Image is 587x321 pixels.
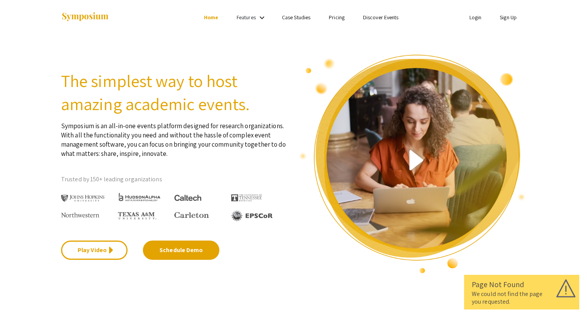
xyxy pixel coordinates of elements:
mat-icon: Expand Features list [257,13,267,22]
a: Pricing [329,14,345,21]
div: We could not find the page you requested. [472,290,572,306]
img: HudsonAlpha [118,192,161,201]
img: Caltech [174,195,201,201]
a: Home [204,14,218,21]
img: Texas A&M University [118,212,156,220]
img: Northwestern [61,212,99,217]
p: Symposium is an all-in-one events platform designed for research organizations. With all the func... [61,115,288,158]
a: Case Studies [282,14,310,21]
img: video overview of Symposium [299,54,526,274]
a: Login [469,14,482,21]
img: Johns Hopkins University [61,195,104,202]
a: Discover Events [363,14,399,21]
img: EPSCOR [231,210,274,221]
h2: The simplest way to host amazing academic events. [61,69,288,115]
a: Features [237,14,256,21]
img: Carleton [174,212,209,218]
a: Sign Up [500,14,517,21]
p: Trusted by 150+ leading organizations [61,174,288,185]
a: Play Video [61,241,128,260]
img: The University of Tennessee [231,194,262,201]
a: Schedule Demo [143,241,219,260]
div: Page Not Found [472,279,572,290]
img: Symposium by ForagerOne [61,12,109,22]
